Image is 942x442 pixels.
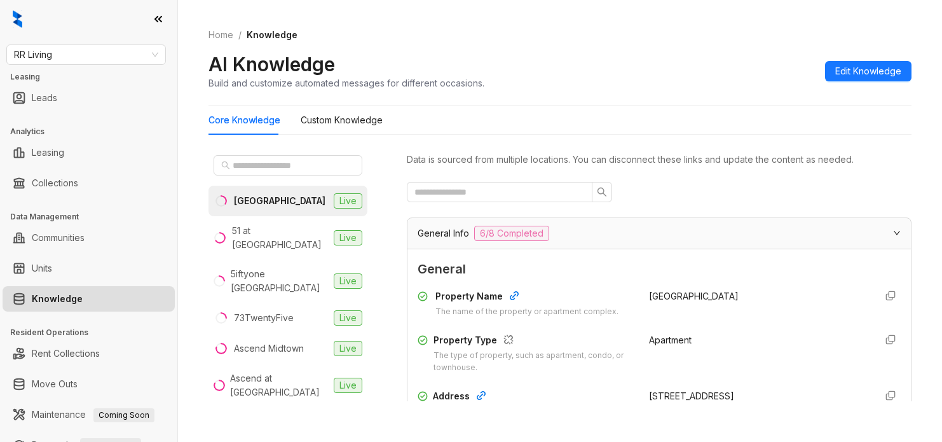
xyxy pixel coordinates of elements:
[893,229,901,237] span: expanded
[32,371,78,397] a: Move Outs
[418,259,901,279] span: General
[10,71,177,83] h3: Leasing
[3,85,175,111] li: Leads
[301,113,383,127] div: Custom Knowledge
[208,52,335,76] h2: AI Knowledge
[3,286,175,312] li: Knowledge
[435,306,618,318] div: The name of the property or apartment complex.
[208,76,484,90] div: Build and customize automated messages for different occasions.
[32,170,78,196] a: Collections
[334,310,362,326] span: Live
[221,161,230,170] span: search
[825,61,911,81] button: Edit Knowledge
[234,311,294,325] div: 73TwentyFive
[32,341,100,366] a: Rent Collections
[247,29,297,40] span: Knowledge
[3,341,175,366] li: Rent Collections
[234,194,325,208] div: [GEOGRAPHIC_DATA]
[334,193,362,209] span: Live
[597,187,607,197] span: search
[3,402,175,427] li: Maintenance
[835,64,901,78] span: Edit Knowledge
[407,218,911,249] div: General Info6/8 Completed
[418,226,469,240] span: General Info
[208,113,280,127] div: Core Knowledge
[3,371,175,397] li: Move Outs
[649,335,692,345] span: Apartment
[3,256,175,281] li: Units
[13,10,22,28] img: logo
[649,389,865,403] div: [STREET_ADDRESS]
[234,342,304,356] div: Ascend Midtown
[238,28,242,42] li: /
[232,224,329,252] div: 51 at [GEOGRAPHIC_DATA]
[649,291,739,301] span: [GEOGRAPHIC_DATA]
[32,256,52,281] a: Units
[10,211,177,223] h3: Data Management
[474,226,549,241] span: 6/8 Completed
[206,28,236,42] a: Home
[93,408,154,422] span: Coming Soon
[334,273,362,289] span: Live
[32,85,57,111] a: Leads
[10,327,177,338] h3: Resident Operations
[435,289,618,306] div: Property Name
[14,45,158,64] span: RR Living
[334,230,362,245] span: Live
[230,371,329,399] div: Ascend at [GEOGRAPHIC_DATA]
[231,267,329,295] div: 5iftyone [GEOGRAPHIC_DATA]
[433,350,634,374] div: The type of property, such as apartment, condo, or townhouse.
[433,333,634,350] div: Property Type
[32,140,64,165] a: Leasing
[407,153,911,167] div: Data is sourced from multiple locations. You can disconnect these links and update the content as...
[433,389,634,406] div: Address
[10,126,177,137] h3: Analytics
[32,225,85,251] a: Communities
[3,225,175,251] li: Communities
[3,170,175,196] li: Collections
[3,140,175,165] li: Leasing
[334,341,362,356] span: Live
[334,378,362,393] span: Live
[32,286,83,312] a: Knowledge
